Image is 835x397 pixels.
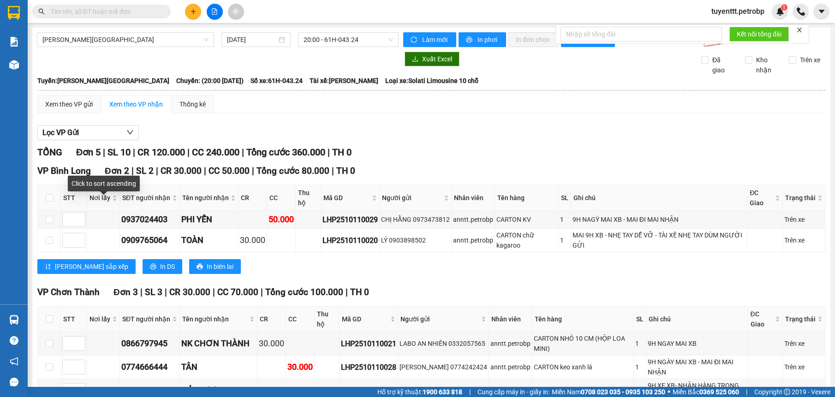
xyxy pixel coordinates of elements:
[813,4,829,20] button: caret-down
[37,147,62,158] span: TỔNG
[10,336,18,345] span: question-circle
[796,27,803,33] span: close
[197,263,203,271] span: printer
[121,234,178,247] div: 0909765064
[332,166,334,176] span: |
[55,261,128,272] span: [PERSON_NAME] sắp xếp
[646,307,748,332] th: Ghi chú
[560,214,569,225] div: 1
[51,6,160,17] input: Tìm tên, số ĐT hoặc mã đơn
[635,362,644,372] div: 1
[571,185,747,211] th: Ghi chú
[259,337,284,350] div: 30.000
[9,315,19,325] img: warehouse-icon
[400,362,487,372] div: [PERSON_NAME] 0774242424
[189,259,241,274] button: printerIn biên lai
[784,385,823,396] div: Trên xe
[121,361,178,373] div: 0774666444
[256,166,329,176] span: Tổng cước 80.000
[61,185,87,211] th: STT
[310,76,378,86] span: Tài xế: [PERSON_NAME]
[552,387,665,397] span: Miền Nam
[246,147,325,158] span: Tổng cước 360.000
[400,385,487,396] div: ANH KHANG 0972457090
[704,6,772,17] span: tuyenttt.petrobp
[136,166,154,176] span: SL 2
[103,147,105,158] span: |
[10,357,18,366] span: notification
[750,188,773,208] span: ĐC Giao
[496,214,557,225] div: CARTON KV
[76,147,101,158] span: Đơn 5
[122,314,170,324] span: SĐT người nhận
[422,54,452,64] span: Xuất Excel
[635,385,644,396] div: 1
[495,185,559,211] th: Tên hàng
[187,147,190,158] span: |
[169,287,210,297] span: CR 30.000
[257,307,286,332] th: CR
[10,378,18,386] span: message
[752,55,782,75] span: Kho nhận
[422,35,449,45] span: Làm mới
[350,287,369,297] span: TH 0
[304,33,393,47] span: 20:00 - 61H-043.24
[156,166,158,176] span: |
[477,387,549,397] span: Cung cấp máy in - giấy in:
[534,385,632,396] div: NILONG ĐEN KV
[532,307,634,332] th: Tên hàng
[699,388,739,396] strong: 0369 525 060
[381,235,450,245] div: LÝ 0903898502
[648,338,746,349] div: 9H NGAY MAI XB
[233,8,239,15] span: aim
[204,166,206,176] span: |
[182,314,248,324] span: Tên người nhận
[38,8,45,15] span: search
[796,55,824,65] span: Trên xe
[37,77,169,84] b: Tuyến: [PERSON_NAME][GEOGRAPHIC_DATA]
[113,287,138,297] span: Đơn 3
[180,332,257,356] td: NK CHƠN THÀNH
[648,357,746,377] div: 9H NGÀY MAI XB - MAI ĐI MAI NHẬN
[469,387,471,397] span: |
[560,235,569,245] div: 1
[508,32,559,47] button: In đơn chọn
[377,387,462,397] span: Hỗ trợ kỹ thuật:
[185,4,201,20] button: plus
[42,33,209,47] span: Hồ Chí Minh - Lộc Ninh
[534,362,632,372] div: CARTON keo xanh lá
[581,388,665,396] strong: 0708 023 035 - 0935 103 250
[109,99,163,109] div: Xem theo VP nhận
[785,193,816,203] span: Trạng thái
[340,332,398,356] td: LHP2510110021
[784,214,823,225] div: Trên xe
[797,7,805,16] img: phone-icon
[784,235,823,245] div: Trên xe
[107,147,131,158] span: SL 10
[559,185,571,211] th: SL
[782,4,786,11] span: 1
[341,361,396,373] div: LHP2510110028
[382,193,442,203] span: Người gửi
[181,384,256,397] div: HẢI DƯƠNG SPORT
[105,166,129,176] span: Đơn 2
[287,361,313,373] div: 30.000
[268,213,294,226] div: 50.000
[477,35,499,45] span: In phơi
[466,36,474,44] span: printer
[489,307,532,332] th: Nhân viên
[635,338,644,349] div: 1
[207,4,223,20] button: file-add
[385,76,478,86] span: Loại xe: Solati Limousine 10 chỗ
[817,7,826,16] span: caret-down
[346,287,348,297] span: |
[180,229,239,252] td: TOÀN
[673,387,739,397] span: Miền Bắc
[561,27,722,41] input: Nhập số tổng đài
[190,8,197,15] span: plus
[785,314,816,324] span: Trạng thái
[573,214,746,225] div: 9H NAGỲ MAI XB - MAI ĐI MAI NHẬN
[400,338,487,349] div: LABO AN NHIÊN 0332057565
[45,263,51,271] span: sort-ascending
[131,166,134,176] span: |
